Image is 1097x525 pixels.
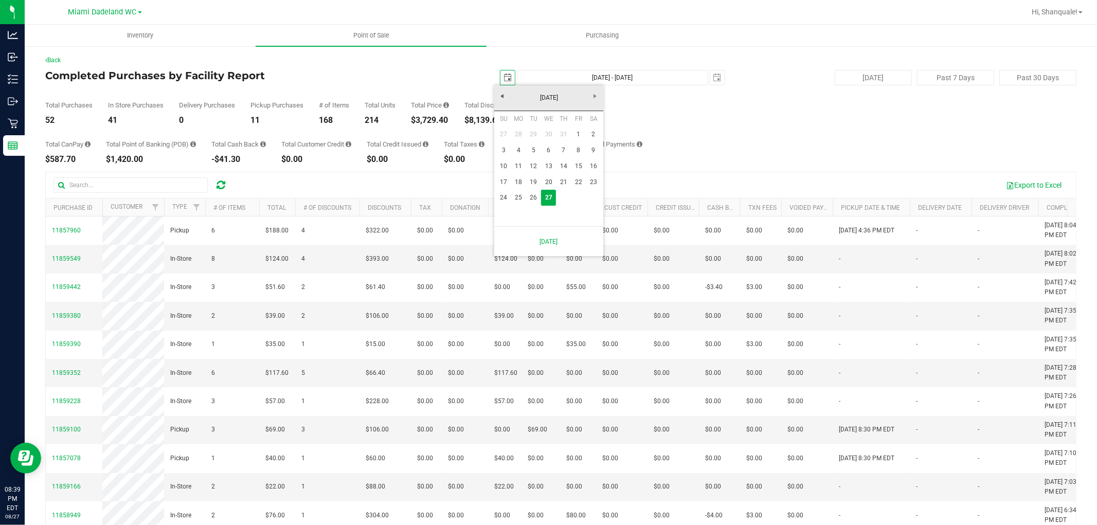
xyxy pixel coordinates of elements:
i: Sum of the total prices of all purchases in the date range. [443,102,449,108]
inline-svg: Inbound [8,52,18,62]
div: $587.70 [45,155,91,164]
span: $0.00 [448,282,464,292]
a: Completed At [1047,204,1091,211]
a: 4 [511,142,526,158]
button: Past 30 Days [999,70,1076,85]
i: Sum of the total taxes for all purchases in the date range. [479,141,484,148]
span: select [710,70,725,85]
span: $69.00 [528,425,547,435]
span: [DATE] 7:28 PM EDT [1045,363,1084,383]
span: $0.00 [494,425,510,435]
span: $106.00 [366,311,389,321]
span: [DATE] 7:26 PM EDT [1045,391,1084,411]
span: $0.00 [746,226,762,236]
span: 11857078 [52,455,81,462]
i: Sum of the successful, non-voided point-of-banking payment transactions, both via payment termina... [190,141,196,148]
span: $60.00 [366,454,385,463]
span: $0.00 [417,396,433,406]
a: [DATE] [494,90,604,106]
span: $0.00 [528,454,544,463]
a: 14 [556,158,571,174]
span: $0.00 [528,254,544,264]
span: - [916,396,918,406]
span: $57.00 [494,396,514,406]
span: $228.00 [366,396,389,406]
span: $0.00 [448,254,464,264]
span: $0.00 [654,339,670,349]
div: Total Voided Payments [568,141,642,148]
span: $0.00 [528,339,544,349]
span: $0.00 [494,282,510,292]
span: $124.00 [265,254,289,264]
span: 1 [301,339,305,349]
a: 24 [496,190,511,206]
span: $0.00 [654,454,670,463]
a: 22 [571,174,586,190]
div: Total Cash Back [211,141,266,148]
a: Purchasing [487,25,717,46]
span: select [500,70,515,85]
span: $0.00 [705,454,721,463]
span: $0.00 [417,254,433,264]
div: In Store Purchases [108,102,164,108]
i: Sum of the cash-back amounts from rounded-up electronic payments for all purchases in the date ra... [260,141,266,148]
span: -$3.40 [705,282,723,292]
span: - [978,368,979,378]
span: 11859352 [52,369,81,376]
a: 5 [526,142,541,158]
inline-svg: Outbound [8,96,18,106]
div: Total CanPay [45,141,91,148]
a: # of Discounts [303,204,351,211]
span: 11858949 [52,512,81,519]
span: $0.00 [746,254,762,264]
a: Total [267,204,286,211]
span: $0.00 [417,311,433,321]
span: $0.00 [417,226,433,236]
span: [DATE] 7:35 PM EDT [1045,306,1084,325]
span: In-Store [170,311,191,321]
a: Voided Payment [789,204,840,211]
span: 11859100 [52,426,81,433]
div: Delivery Purchases [179,102,235,108]
span: $0.00 [448,425,464,435]
a: Credit Issued [656,204,698,211]
span: $0.00 [787,311,803,321]
span: - [916,368,918,378]
div: 52 [45,116,93,124]
span: $0.00 [528,311,544,321]
span: [DATE] 7:42 PM EDT [1045,278,1084,297]
a: Purchase ID [53,204,93,211]
span: $0.00 [654,254,670,264]
span: $0.00 [494,339,510,349]
span: - [916,311,918,321]
span: $69.00 [265,425,285,435]
div: $0.00 [444,155,484,164]
span: [DATE] 7:11 PM EDT [1045,420,1084,440]
span: $0.00 [448,339,464,349]
a: 9 [586,142,601,158]
span: $106.00 [366,425,389,435]
span: $0.00 [448,311,464,321]
div: $0.00 [281,155,351,164]
a: Customer [111,203,142,210]
span: - [839,254,840,264]
span: 6 [211,368,215,378]
a: 25 [511,190,526,206]
a: 6 [541,142,556,158]
span: - [916,339,918,349]
a: 20 [541,174,556,190]
span: 2 [301,282,305,292]
a: 26 [526,190,541,206]
span: $0.00 [654,396,670,406]
a: 2 [586,126,601,142]
th: Thursday [556,111,571,126]
span: In-Store [170,339,191,349]
div: 11 [250,116,303,124]
div: Total Units [365,102,395,108]
a: Filter [188,198,205,216]
span: $0.00 [787,425,803,435]
a: Delivery Date [918,204,962,211]
span: $61.40 [366,282,385,292]
a: 27 [496,126,511,142]
span: $0.00 [417,339,433,349]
